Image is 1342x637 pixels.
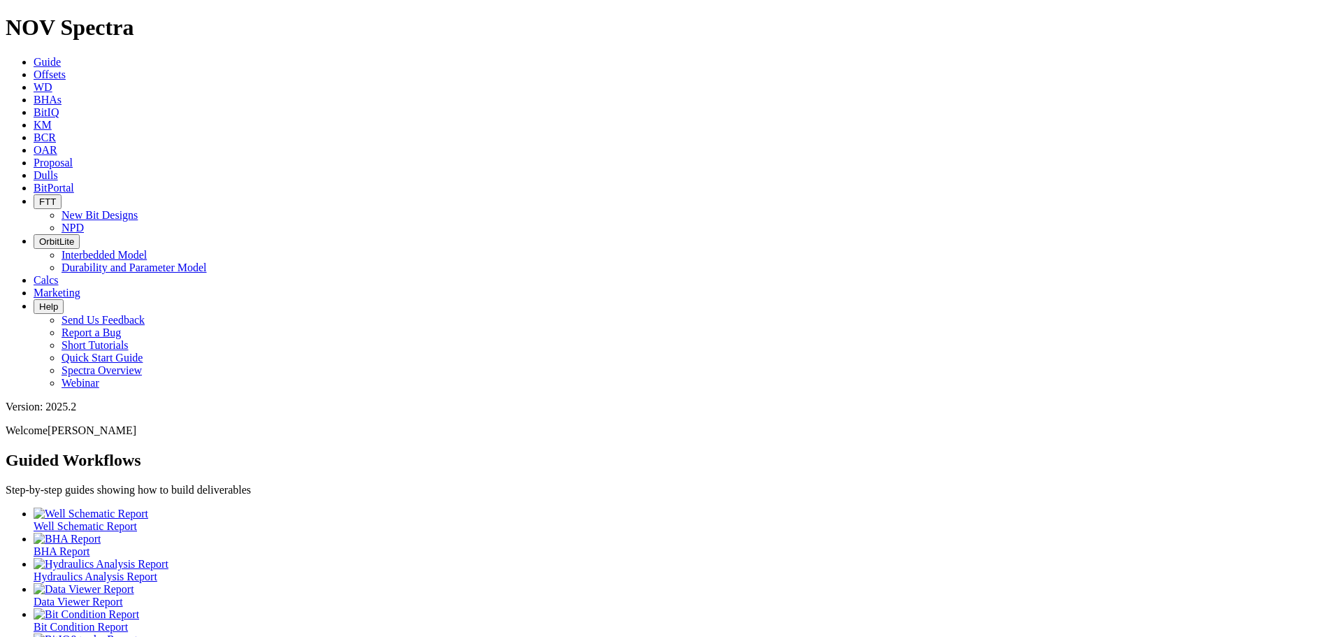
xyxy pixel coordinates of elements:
button: FTT [34,194,62,209]
span: Data Viewer Report [34,596,123,608]
span: Bit Condition Report [34,621,128,633]
p: Welcome [6,424,1336,437]
a: Interbedded Model [62,249,147,261]
span: FTT [39,196,56,207]
a: Short Tutorials [62,339,129,351]
h1: NOV Spectra [6,15,1336,41]
span: Hydraulics Analysis Report [34,571,157,582]
h2: Guided Workflows [6,451,1336,470]
a: WD [34,81,52,93]
img: Bit Condition Report [34,608,139,621]
span: Well Schematic Report [34,520,137,532]
a: Bit Condition Report Bit Condition Report [34,608,1336,633]
a: Offsets [34,69,66,80]
a: NPD [62,222,84,234]
span: OrbitLite [39,236,74,247]
a: BitIQ [34,106,59,118]
img: Data Viewer Report [34,583,134,596]
a: BitPortal [34,182,74,194]
a: Well Schematic Report Well Schematic Report [34,508,1336,532]
a: New Bit Designs [62,209,138,221]
a: BHAs [34,94,62,106]
span: BHA Report [34,545,89,557]
a: Calcs [34,274,59,286]
p: Step-by-step guides showing how to build deliverables [6,484,1336,496]
button: OrbitLite [34,234,80,249]
a: KM [34,119,52,131]
a: Guide [34,56,61,68]
a: Spectra Overview [62,364,142,376]
img: Well Schematic Report [34,508,148,520]
a: Quick Start Guide [62,352,143,364]
a: Proposal [34,157,73,169]
span: Help [39,301,58,312]
a: BHA Report BHA Report [34,533,1336,557]
a: OAR [34,144,57,156]
span: [PERSON_NAME] [48,424,136,436]
a: Report a Bug [62,327,121,338]
img: Hydraulics Analysis Report [34,558,168,571]
div: Version: 2025.2 [6,401,1336,413]
a: Send Us Feedback [62,314,145,326]
a: Durability and Parameter Model [62,262,207,273]
a: BCR [34,131,56,143]
a: Dulls [34,169,58,181]
img: BHA Report [34,533,101,545]
button: Help [34,299,64,314]
a: Marketing [34,287,80,299]
a: Data Viewer Report Data Viewer Report [34,583,1336,608]
a: Hydraulics Analysis Report Hydraulics Analysis Report [34,558,1336,582]
a: Webinar [62,377,99,389]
